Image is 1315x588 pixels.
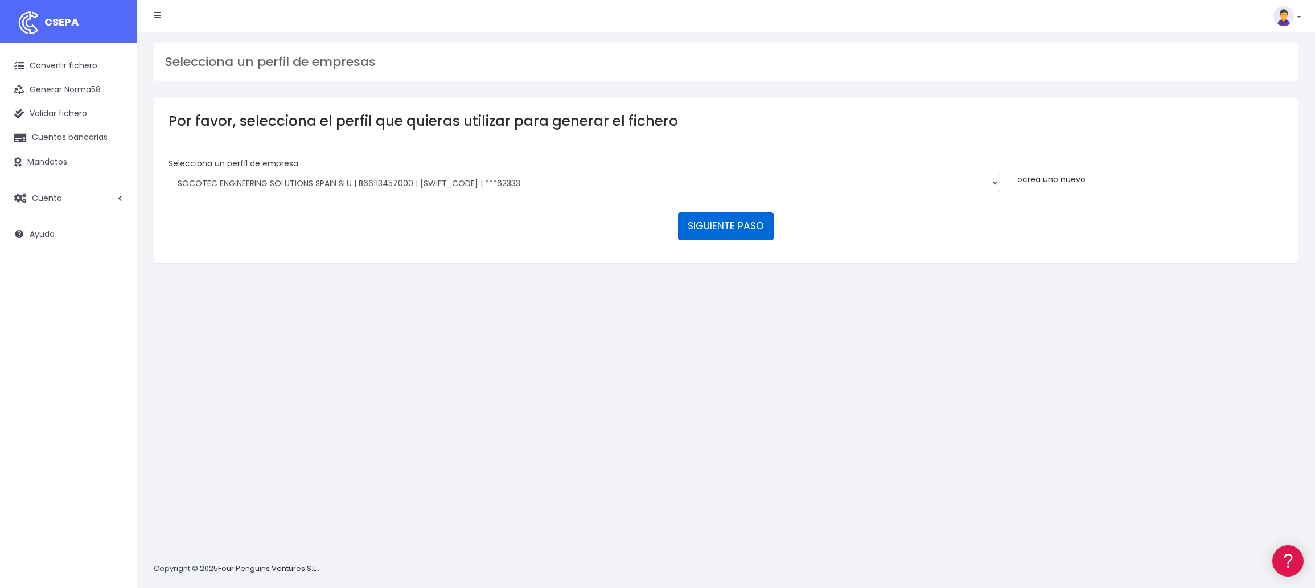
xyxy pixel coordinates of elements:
h3: Por favor, selecciona el perfil que quieras utilizar para generar el fichero [169,113,1283,129]
img: logo [14,9,43,37]
button: SIGUIENTE PASO [678,212,774,240]
div: Programadores [11,273,216,284]
span: Cuenta [32,192,62,203]
div: Información general [11,79,216,90]
a: Videotutoriales [11,179,216,197]
button: Contáctanos [11,305,216,324]
a: Generar Norma58 [6,78,131,102]
a: Validar fichero [6,102,131,126]
span: Ayuda [30,228,55,240]
a: crea uno nuevo [1022,174,1086,185]
a: Convertir fichero [6,54,131,78]
a: Mandatos [6,150,131,174]
img: profile [1273,6,1294,26]
a: API [11,291,216,309]
a: Ayuda [6,222,131,246]
a: Four Penguins Ventures S.L. [218,563,318,574]
a: General [11,244,216,262]
a: Información general [11,97,216,114]
div: o [1017,158,1283,186]
div: Facturación [11,226,216,237]
a: POWERED BY ENCHANT [157,328,219,339]
a: Cuentas bancarias [6,126,131,150]
a: Problemas habituales [11,162,216,179]
h3: Selecciona un perfil de empresas [165,55,1287,69]
a: Formatos [11,144,216,162]
span: CSEPA [44,15,79,29]
p: Copyright © 2025 . [154,563,319,575]
a: Perfiles de empresas [11,197,216,215]
a: Cuenta [6,186,131,210]
div: Convertir ficheros [11,126,216,137]
label: Selecciona un perfíl de empresa [169,158,298,170]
